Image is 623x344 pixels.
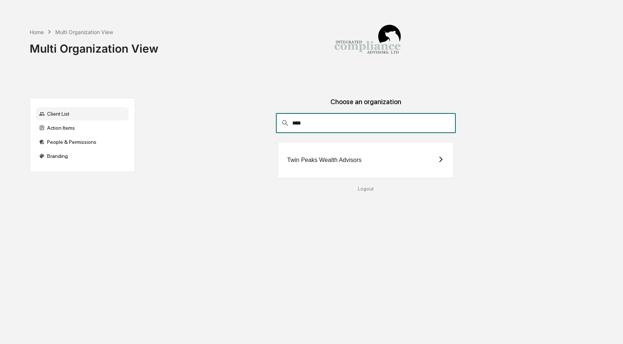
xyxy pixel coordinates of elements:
div: Multi Organization View [30,36,158,55]
div: Logout [141,186,590,192]
div: Choose an organization [141,98,590,113]
div: Branding [36,149,129,163]
div: People & Permissions [36,135,129,149]
div: Multi Organization View [55,29,113,35]
div: Action Items [36,121,129,135]
div: Client List [36,107,129,120]
div: Twin Peaks Wealth Advisors [287,157,362,163]
div: Home [30,29,44,35]
div: consultant-dashboard__filter-organizations-search-bar [276,113,456,133]
img: Integrated Compliance Advisors [330,6,405,80]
